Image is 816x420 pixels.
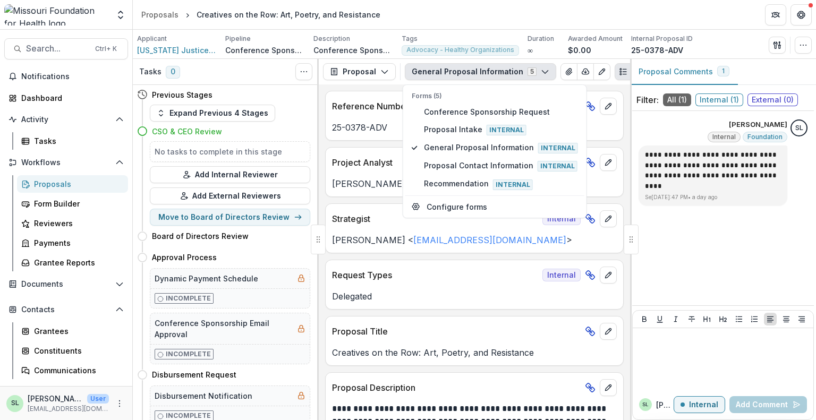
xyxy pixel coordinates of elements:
[701,313,713,325] button: Heading 1
[137,45,217,56] a: [US_STATE] Justice Coalition
[402,34,418,44] p: Tags
[21,92,120,104] div: Dashboard
[424,160,578,172] span: Proposal Contact Information
[538,161,577,172] span: Internal
[748,313,761,325] button: Ordered List
[424,142,578,153] span: General Proposal Information
[568,34,623,44] p: Awarded Amount
[17,175,128,193] a: Proposals
[695,93,743,106] span: Internal ( 1 )
[722,67,725,75] span: 1
[152,369,236,380] h4: Disbursement Request
[155,146,305,157] h5: No tasks to complete in this stage
[600,210,617,227] button: edit
[424,106,578,117] span: Conference Sponsorship Request
[197,9,380,20] div: Creatives on the Row: Art, Poetry, and Resistance
[747,133,783,141] span: Foundation
[332,269,538,281] p: Request Types
[150,209,310,226] button: Move to Board of Directors Review
[21,115,111,124] span: Activity
[28,393,83,404] p: [PERSON_NAME]
[26,44,89,54] span: Search...
[795,125,803,132] div: Sada Lindsey
[11,400,19,407] div: Sada Lindsey
[137,34,167,44] p: Applicant
[642,402,649,407] div: Sada Lindsey
[600,323,617,340] button: edit
[21,158,111,167] span: Workflows
[332,325,581,338] p: Proposal Title
[323,63,396,80] button: Proposal
[542,212,581,225] span: Internal
[528,45,533,56] p: ∞
[21,72,124,81] span: Notifications
[560,63,577,80] button: View Attached Files
[790,4,812,25] button: Get Help
[487,125,526,135] span: Internal
[17,215,128,232] a: Reviewers
[765,4,786,25] button: Partners
[150,166,310,183] button: Add Internal Reviewer
[155,273,258,284] h5: Dynamic Payment Schedule
[150,105,275,122] button: Expand Previous 4 Stages
[631,34,693,44] p: Internal Proposal ID
[225,34,251,44] p: Pipeline
[332,100,581,113] p: Reference Number
[413,235,566,245] a: [EMAIL_ADDRESS][DOMAIN_NAME]
[34,365,120,376] div: Communications
[139,67,161,76] h3: Tasks
[150,187,310,204] button: Add External Reviewers
[332,346,617,359] p: Creatives on the Row: Art, Poetry, and Resistance
[638,313,651,325] button: Bold
[685,313,698,325] button: Strike
[4,38,128,59] button: Search...
[630,59,738,85] button: Proposal Comments
[4,154,128,171] button: Open Workflows
[332,121,617,134] p: 25-0378-ADV
[313,45,393,56] p: Conference Sponsorship - Creatives on the Row: Art, Poetry, and Resistance (23rd World Day agains...
[166,66,180,79] span: 0
[17,254,128,271] a: Grantee Reports
[4,301,128,318] button: Open Contacts
[729,396,807,413] button: Add Comment
[542,269,581,281] span: Internal
[113,397,126,410] button: More
[34,198,120,209] div: Form Builder
[21,280,111,289] span: Documents
[87,394,109,404] p: User
[155,390,252,401] h5: Disbursement Notification
[113,4,128,25] button: Open entity switcher
[34,325,120,337] div: Grantees
[152,230,249,242] h4: Board of Directors Review
[17,362,128,379] a: Communications
[166,349,211,359] p: Incomplete
[663,93,691,106] span: All ( 1 )
[313,34,350,44] p: Description
[689,400,718,409] p: Internal
[332,177,617,190] p: [PERSON_NAME] < >
[28,404,109,414] p: [EMAIL_ADDRESS][DOMAIN_NAME]
[600,154,617,171] button: edit
[141,9,178,20] div: Proposals
[93,43,119,55] div: Ctrl + K
[155,318,293,340] h5: Conference Sponsorship Email Approval
[631,45,683,56] p: 25-0378-ADV
[733,313,745,325] button: Bullet List
[4,89,128,107] a: Dashboard
[424,178,578,190] span: Recommendation
[406,46,514,54] span: Advocacy - Healthy Organizations
[295,63,312,80] button: Toggle View Cancelled Tasks
[4,276,128,293] button: Open Documents
[34,237,120,248] div: Payments
[4,111,128,128] button: Open Activity
[593,63,610,80] button: Edit as form
[717,313,729,325] button: Heading 2
[332,381,581,394] p: Proposal Description
[412,91,578,101] p: Forms (5)
[17,342,128,359] a: Constituents
[674,396,725,413] button: Internal
[600,98,617,115] button: edit
[656,399,674,410] p: [PERSON_NAME]
[332,156,538,169] p: Project Analyst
